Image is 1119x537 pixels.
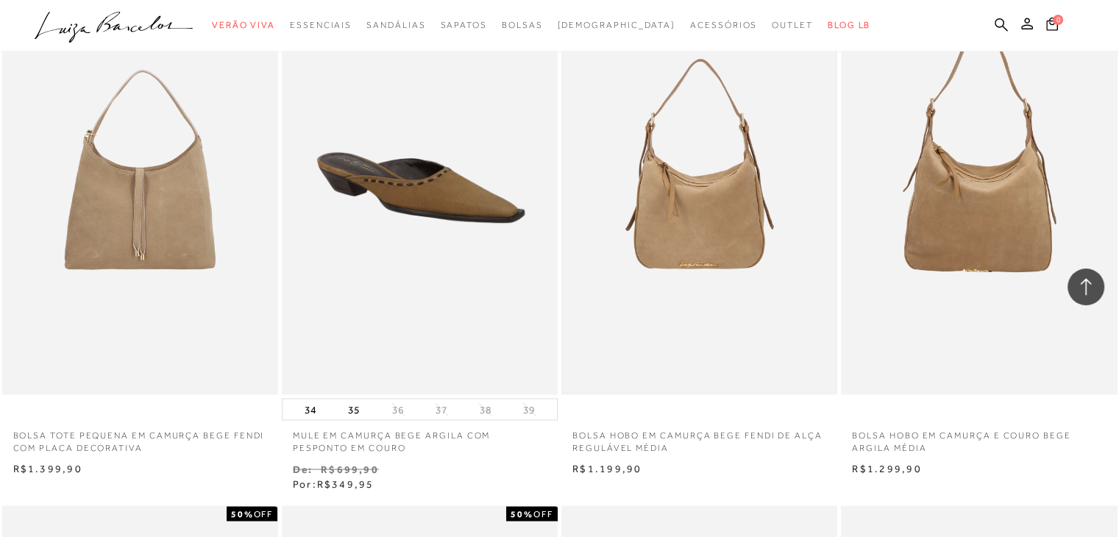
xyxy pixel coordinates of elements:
[690,12,757,39] a: categoryNavScreenReaderText
[293,463,313,474] small: De:
[828,20,870,30] span: BLOG LB
[388,402,408,416] button: 36
[366,20,425,30] span: Sandálias
[282,420,558,454] a: MULE EM CAMURÇA BEGE ARGILA COM PESPONTO EM COURO
[300,399,321,419] button: 34
[841,420,1117,454] a: BOLSA HOBO EM CAMURÇA E COURO BEGE ARGILA MÉDIA
[2,420,278,454] a: BOLSA TOTE PEQUENA EM CAMURÇA BEGE FENDI COM PLACA DECORATIVA
[572,462,642,474] span: R$1.199,90
[475,402,495,416] button: 38
[231,508,254,519] strong: 50%
[557,12,675,39] a: noSubCategoriesText
[317,477,374,489] span: R$349,95
[502,12,543,39] a: categoryNavScreenReaderText
[212,12,275,39] a: categoryNavScreenReaderText
[290,20,352,30] span: Essenciais
[321,463,379,474] small: R$699,90
[852,462,921,474] span: R$1.299,90
[212,20,275,30] span: Verão Viva
[533,508,553,519] span: OFF
[502,20,543,30] span: Bolsas
[290,12,352,39] a: categoryNavScreenReaderText
[344,399,364,419] button: 35
[690,20,757,30] span: Acessórios
[293,477,374,489] span: Por:
[511,508,533,519] strong: 50%
[440,20,486,30] span: Sapatos
[13,462,82,474] span: R$1.399,90
[253,508,273,519] span: OFF
[1042,16,1062,36] button: 0
[1053,15,1063,25] span: 0
[440,12,486,39] a: categoryNavScreenReaderText
[772,20,813,30] span: Outlet
[561,420,837,454] a: BOLSA HOBO EM CAMURÇA BEGE FENDI DE ALÇA REGULÁVEL MÉDIA
[772,12,813,39] a: categoryNavScreenReaderText
[431,402,452,416] button: 37
[366,12,425,39] a: categoryNavScreenReaderText
[519,402,539,416] button: 39
[557,20,675,30] span: [DEMOGRAPHIC_DATA]
[828,12,870,39] a: BLOG LB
